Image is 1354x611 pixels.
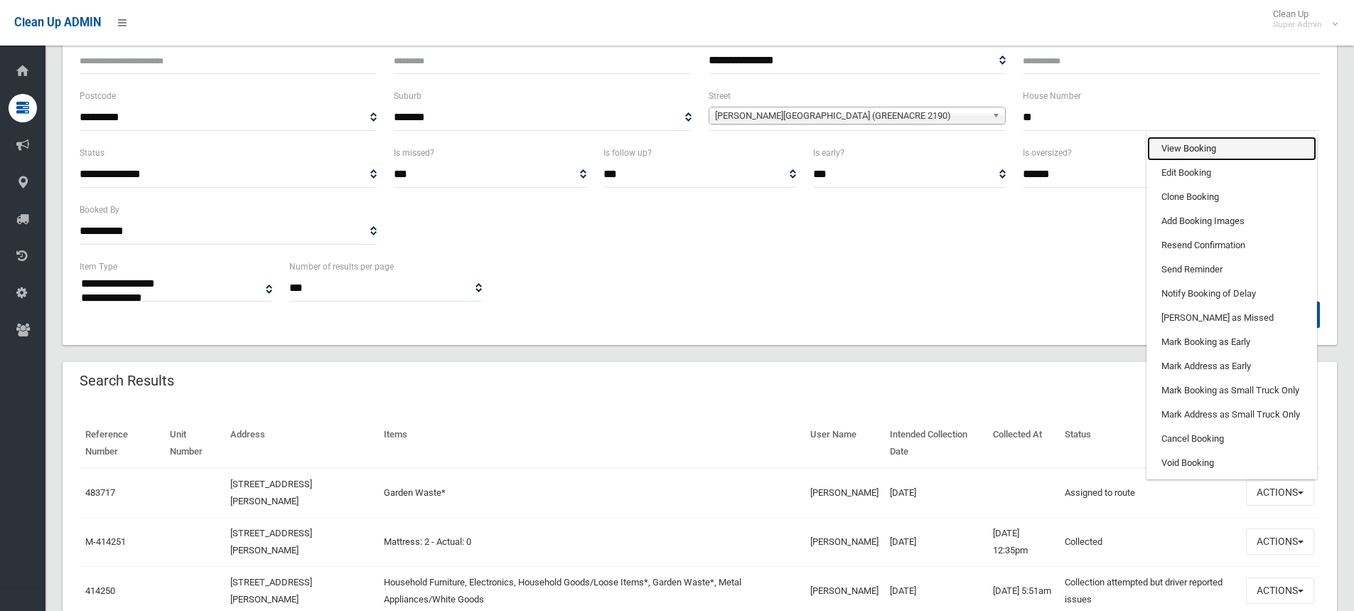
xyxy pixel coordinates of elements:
[85,585,115,596] a: 414250
[884,468,987,518] td: [DATE]
[85,536,126,547] a: M-414251
[80,145,104,161] label: Status
[225,419,378,468] th: Address
[230,577,312,605] a: [STREET_ADDRESS][PERSON_NAME]
[1147,306,1316,330] a: [PERSON_NAME] as Missed
[1246,479,1314,506] button: Actions
[805,468,884,518] td: [PERSON_NAME]
[1246,578,1314,604] button: Actions
[378,517,805,566] td: Mattress: 2 - Actual: 0
[1266,9,1336,30] span: Clean Up
[1147,257,1316,282] a: Send Reminder
[230,479,312,506] a: [STREET_ADDRESS][PERSON_NAME]
[1147,451,1316,475] a: Void Booking
[1147,161,1316,185] a: Edit Booking
[1147,282,1316,306] a: Notify Booking of Delay
[987,517,1059,566] td: [DATE] 12:35pm
[378,419,805,468] th: Items
[987,419,1059,468] th: Collected At
[884,517,987,566] td: [DATE]
[164,419,225,468] th: Unit Number
[1059,468,1240,518] td: Assigned to route
[1147,378,1316,403] a: Mark Booking as Small Truck Only
[1147,233,1316,257] a: Resend Confirmation
[1147,185,1316,209] a: Clone Booking
[1147,209,1316,233] a: Add Booking Images
[1147,354,1316,378] a: Mark Address as Early
[80,419,164,468] th: Reference Number
[1273,19,1322,30] small: Super Admin
[709,88,731,104] label: Street
[394,88,421,104] label: Suburb
[1147,330,1316,354] a: Mark Booking as Early
[289,259,394,275] label: Number of results per page
[1147,427,1316,451] a: Cancel Booking
[230,528,312,556] a: [STREET_ADDRESS][PERSON_NAME]
[1147,137,1316,161] a: View Booking
[1059,419,1240,468] th: Status
[1059,517,1240,566] td: Collected
[85,487,115,498] a: 483717
[884,419,987,468] th: Intended Collection Date
[63,367,191,395] header: Search Results
[80,259,117,275] label: Item Type
[1147,403,1316,427] a: Mark Address as Small Truck Only
[1246,528,1314,555] button: Actions
[394,145,434,161] label: Is missed?
[14,16,101,29] span: Clean Up ADMIN
[80,202,119,218] label: Booked By
[805,517,884,566] td: [PERSON_NAME]
[715,107,987,124] span: [PERSON_NAME][GEOGRAPHIC_DATA] (GREENACRE 2190)
[603,145,652,161] label: Is follow up?
[80,88,116,104] label: Postcode
[1023,88,1081,104] label: House Number
[378,468,805,518] td: Garden Waste*
[805,419,884,468] th: User Name
[1023,145,1072,161] label: Is oversized?
[813,145,844,161] label: Is early?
